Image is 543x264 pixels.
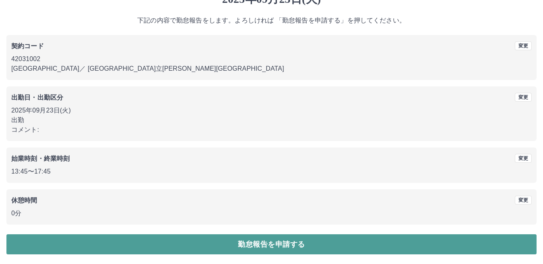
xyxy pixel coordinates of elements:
b: 契約コード [11,43,44,49]
p: 2025年09月23日(火) [11,106,532,115]
b: 休憩時間 [11,197,37,204]
p: 出勤 [11,115,532,125]
p: 42031002 [11,54,532,64]
p: 13:45 〜 17:45 [11,167,532,176]
p: 0分 [11,209,532,218]
b: 始業時刻・終業時刻 [11,155,70,162]
button: 変更 [515,93,532,102]
button: 変更 [515,196,532,205]
p: 下記の内容で勤怠報告をします。よろしければ 「勤怠報告を申請する」を押してください。 [6,16,537,25]
b: 出勤日・出勤区分 [11,94,63,101]
p: コメント: [11,125,532,135]
p: [GEOGRAPHIC_DATA] ／ [GEOGRAPHIC_DATA]立[PERSON_NAME][GEOGRAPHIC_DATA] [11,64,532,74]
button: 勤怠報告を申請する [6,234,537,254]
button: 変更 [515,154,532,163]
button: 変更 [515,41,532,50]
